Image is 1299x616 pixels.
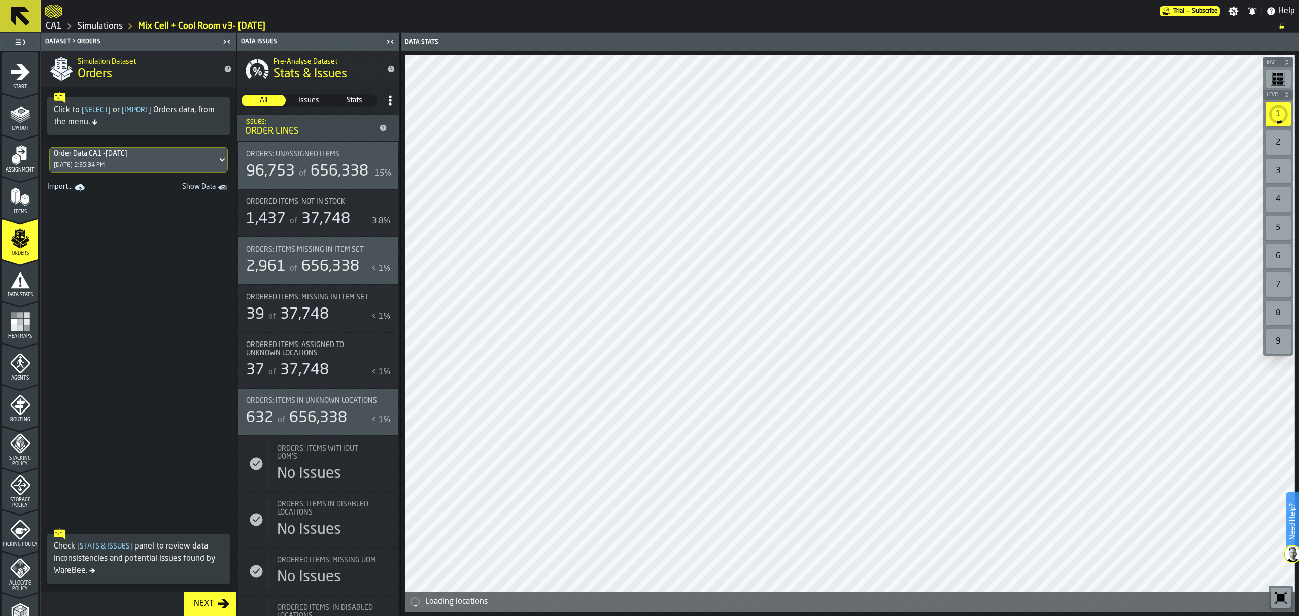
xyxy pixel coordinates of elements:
[246,341,390,357] div: Title
[277,556,378,564] div: Title
[274,66,347,82] span: Stats & Issues
[149,107,151,114] span: ]
[138,21,265,32] a: link-to-/wh/i/76e2a128-1b54-4d66-80d4-05ae4c277723/simulations/5434115b-07dc-445c-9686-b93ea3cb9cc4
[1263,242,1293,270] div: button-toolbar-undefined
[301,212,350,227] span: 37,748
[246,293,378,301] div: Title
[43,181,91,195] a: link-to-/wh/i/76e2a128-1b54-4d66-80d4-05ae4c277723/import/orders/
[246,293,390,301] div: Title
[45,2,62,20] a: logo-header
[289,410,347,426] span: 656,338
[1263,299,1293,327] div: button-toolbar-undefined
[246,246,378,254] div: Title
[1173,8,1184,15] span: Trial
[190,598,218,610] div: Next
[425,596,1291,608] div: Loading locations
[1262,5,1299,17] label: button-toggle-Help
[371,414,390,426] div: < 1%
[1263,128,1293,157] div: button-toolbar-undefined
[246,361,264,380] div: 37
[286,94,331,107] label: button-switch-multi-Issues
[333,95,376,106] span: Stats
[2,251,38,256] span: Orders
[277,556,376,564] span: Ordered Items: Missing UOM
[242,95,285,106] span: All
[1263,157,1293,185] div: button-toolbar-undefined
[1263,185,1293,214] div: button-toolbar-undefined
[287,95,330,106] span: Issues
[41,33,236,51] header: Dataset > Orders
[311,164,368,179] span: 656,338
[238,436,398,491] div: stat-Orders: Items without UOM's
[1266,216,1291,240] div: 5
[277,556,390,564] div: Title
[238,237,398,284] div: stat-Orders: Items missing in Item Set
[2,126,38,131] span: Layout
[78,66,112,82] span: Orders
[238,548,398,595] div: stat-Ordered Items: Missing UOM
[46,21,62,32] a: link-to-/wh/i/76e2a128-1b54-4d66-80d4-05ae4c277723
[1264,92,1282,98] span: Level
[2,542,38,547] span: Picking Policy
[278,416,285,424] span: of
[143,181,234,195] a: toggle-dataset-table-Show Data
[268,368,276,377] span: of
[241,94,286,107] label: button-switch-multi-All
[1263,57,1293,67] button: button-
[274,56,379,66] h2: Sub Title
[2,580,38,592] span: Allocate Policy
[246,305,264,324] div: 39
[246,198,345,206] span: Ordered Items: Not in Stock
[1266,102,1291,126] div: 1
[280,307,329,322] span: 37,748
[2,84,38,90] span: Start
[246,246,364,254] span: Orders: Items missing in Item Set
[277,444,378,461] div: Title
[383,36,397,48] label: button-toggle-Close me
[2,385,38,426] li: menu Routing
[1266,329,1291,354] div: 9
[332,95,377,106] div: thumb
[277,444,390,461] div: Title
[290,265,297,273] span: of
[1266,159,1291,183] div: 3
[245,119,375,126] div: Issues:
[277,521,341,539] div: No Issues
[2,344,38,384] li: menu Agents
[49,147,228,173] div: DropdownMenuValue-2735ee62-3461-49cc-a36c-5a1da605290b[DATE] 2:35:34 PM
[374,167,391,180] div: 15%
[2,510,38,551] li: menu Picking Policy
[80,107,113,114] span: Select
[246,293,368,301] span: Ordered Items: Missing in Item Set
[54,150,213,158] div: DropdownMenuValue-2735ee62-3461-49cc-a36c-5a1da605290b
[2,209,38,215] span: Items
[242,95,286,106] div: thumb
[1263,100,1293,128] div: button-toolbar-undefined
[246,198,378,206] div: Title
[1269,586,1293,610] div: button-toolbar-undefined
[2,497,38,508] span: Storage Policy
[54,104,223,128] div: Click to or Orders data, from the menu.
[2,302,38,343] li: menu Heatmaps
[277,500,390,517] div: Title
[246,409,274,427] div: 632
[332,94,377,107] label: button-switch-multi-Stats
[2,456,38,467] span: Stacking Policy
[1266,187,1291,212] div: 4
[1263,67,1293,90] div: button-toolbar-undefined
[371,366,390,379] div: < 1%
[246,150,378,158] div: Title
[1243,6,1261,16] label: button-toggle-Notifications
[2,292,38,298] span: Data Stats
[246,341,378,357] div: Title
[2,135,38,176] li: menu Assignment
[1266,301,1291,325] div: 8
[237,33,399,51] header: Data Issues
[2,334,38,339] span: Heatmaps
[2,167,38,173] span: Assignment
[122,107,124,114] span: [
[246,162,295,181] div: 96,753
[287,95,331,106] div: thumb
[2,219,38,259] li: menu Orders
[246,258,286,276] div: 2,961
